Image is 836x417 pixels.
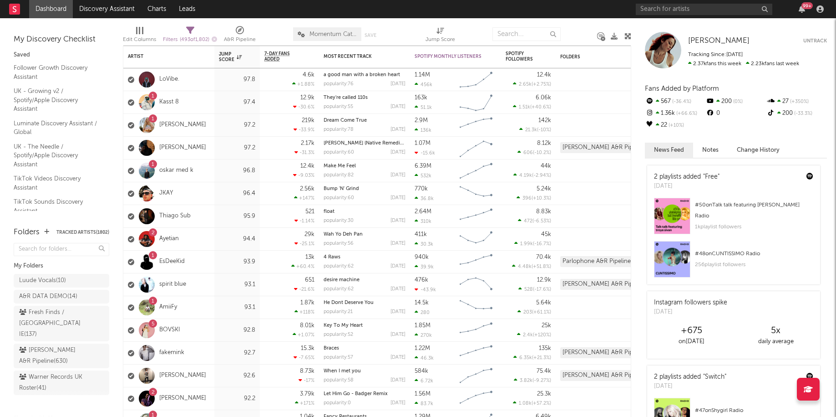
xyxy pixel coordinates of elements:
[390,264,405,269] div: [DATE]
[219,211,255,222] div: 95.9
[519,82,532,87] span: 2.65k
[766,108,827,119] div: 200
[645,119,705,131] div: 22
[703,374,726,380] a: "Switch"
[693,143,728,158] button: Notes
[324,209,334,214] a: float
[324,241,354,246] div: popularity: 56
[415,104,432,110] div: 51.1k
[300,300,314,306] div: 1.87k
[324,164,405,169] div: Make Me Feel
[324,72,400,77] a: a good man with a broken heart
[456,160,497,182] svg: Chart title
[292,81,314,87] div: +1.88 %
[513,355,551,360] div: ( )
[695,200,813,221] div: # 50 on Talk talk featuring [PERSON_NAME] Radio
[324,218,354,223] div: popularity: 30
[324,209,405,214] div: float
[517,195,551,201] div: ( )
[518,286,551,292] div: ( )
[536,95,551,101] div: 6.06k
[667,123,684,128] span: +10 %
[532,105,550,110] span: +40.6 %
[324,323,363,328] a: Key To My Heart
[506,51,537,62] div: Spotify Followers
[415,95,427,101] div: 163k
[324,346,405,351] div: Braces
[799,5,805,13] button: 99+
[533,355,550,360] span: +21.3 %
[534,287,550,292] span: -17.6 %
[415,72,430,78] div: 1.14M
[301,140,314,146] div: 2.17k
[636,4,772,15] input: Search for artists
[732,99,743,104] span: 0 %
[224,34,256,45] div: A&R Pipeline
[415,82,432,88] div: 456k
[324,278,405,283] div: desire machine
[671,99,691,104] span: -36.4 %
[390,150,405,155] div: [DATE]
[518,218,551,224] div: ( )
[517,332,551,338] div: ( )
[294,309,314,315] div: +118 %
[456,68,497,91] svg: Chart title
[456,342,497,365] svg: Chart title
[512,263,551,269] div: ( )
[300,163,314,169] div: 12.4k
[14,50,109,61] div: Saved
[324,391,388,396] a: Let Him Go - Badger Remix
[163,34,217,46] div: Filters
[324,95,368,100] a: They're called 110s
[519,173,532,178] span: 4.19k
[309,31,357,37] span: Momentum Catch-All
[415,118,428,124] div: 2.9M
[219,74,255,85] div: 97.8
[159,281,186,288] a: spirit blue
[14,290,109,304] a: A&R DATA DEMO(14)
[159,349,184,357] a: fakemink
[324,118,367,123] a: Dream Come True
[415,150,435,156] div: -15.6k
[538,118,551,124] div: 142k
[523,310,532,315] span: 203
[300,186,314,192] div: 2.56k
[305,209,314,215] div: 521
[513,81,551,87] div: ( )
[324,186,359,191] a: Bump 'N' Grind
[654,298,727,308] div: Instagram followers spike
[537,368,551,374] div: 75.4k
[324,300,374,305] a: He Dont Deserve You
[14,142,100,170] a: UK - The Needle / Spotify/Apple Discovery Assistant
[293,172,314,178] div: -9.03 %
[536,209,551,215] div: 8.83k
[534,150,550,155] span: -10.2 %
[14,306,109,341] a: Fresh Finds / [GEOGRAPHIC_DATA] IE(137)
[705,96,766,108] div: 200
[517,309,551,315] div: ( )
[415,173,431,179] div: 532k
[294,149,314,155] div: -31.3 %
[523,150,533,155] span: 606
[305,277,314,283] div: 651
[219,279,255,290] div: 93.1
[324,150,354,155] div: popularity: 60
[56,230,109,235] button: Tracked Artists(1802)
[390,173,405,178] div: [DATE]
[293,104,314,110] div: -30.6 %
[415,287,436,293] div: -43.9k
[14,243,109,256] input: Search for folders...
[294,127,314,133] div: -33.9 %
[645,108,705,119] div: 1.36k
[14,274,109,288] a: Luude Vocals(10)
[302,118,314,124] div: 219k
[324,300,405,305] div: He Dont Deserve You
[415,332,432,338] div: 270k
[456,137,497,160] svg: Chart title
[294,355,314,360] div: -7.65 %
[219,143,255,154] div: 97.2
[324,369,405,374] div: When I met you
[324,127,354,132] div: popularity: 78
[415,254,429,260] div: 940k
[219,120,255,131] div: 97.2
